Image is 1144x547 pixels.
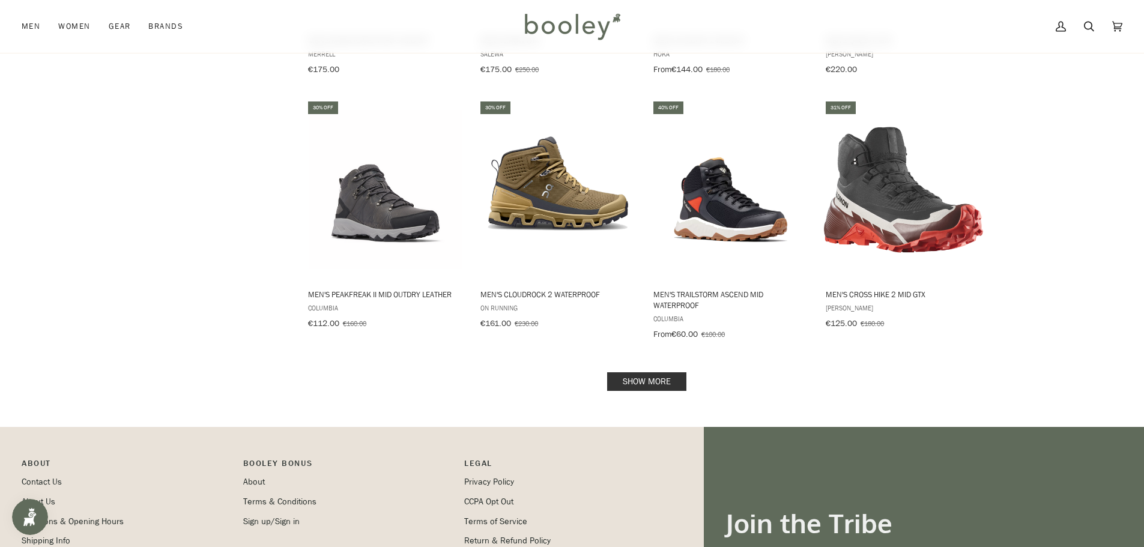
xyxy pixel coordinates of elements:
span: Hoka [653,49,809,59]
img: Booley [519,9,625,44]
div: 31% off [826,101,856,114]
span: Salewa [480,49,636,59]
span: Men [22,20,40,32]
a: About [243,476,265,488]
div: 30% off [308,101,338,114]
span: €250.00 [515,64,539,74]
a: Men's Cross Hike 2 Mid GTX [824,100,983,333]
span: From [653,328,671,340]
span: €144.00 [671,64,703,75]
div: 40% off [653,101,683,114]
img: On Running Men's Cloudrock 2 Waterproof Hunter / Safari - Booley Galway [479,110,638,270]
a: About Us [22,496,55,507]
span: Columbia [653,313,809,324]
span: On Running [480,303,636,313]
a: Locations & Opening Hours [22,516,124,527]
p: Pipeline_Footer Main [22,457,231,476]
span: Gear [109,20,131,32]
h3: Join the Tribe [725,507,1122,540]
span: [PERSON_NAME] [826,303,981,313]
a: Men's Cloudrock 2 Waterproof [479,100,638,333]
span: €112.00 [308,318,339,329]
span: Men's Cloudrock 2 Waterproof [480,289,636,300]
span: €161.00 [480,318,511,329]
iframe: Button to open loyalty program pop-up [12,499,48,535]
a: Contact Us [22,476,62,488]
div: Pagination [308,376,986,387]
span: €125.00 [826,318,857,329]
div: 30% off [480,101,510,114]
p: Booley Bonus [243,457,453,476]
span: €100.00 [701,329,725,339]
a: Terms of Service [464,516,527,527]
a: Shipping Info [22,535,70,546]
img: Columbia Men's Trailstorm Ascend Mid Waterproof Black / Super Sonic - Booley Galway [652,110,811,270]
img: Salomon Men's Cross Hike 2 Mid GTX Black / Bitter Chocolate / Fiery Red - Booley Galway [824,110,983,270]
a: Men's Peakfreak II Mid OutDry Leather [306,100,465,333]
span: Men's Peakfreak II Mid OutDry Leather [308,289,464,300]
span: €230.00 [515,318,538,328]
a: Men's Trailstorm Ascend Mid Waterproof [652,100,811,343]
span: Women [58,20,90,32]
span: Columbia [308,303,464,313]
span: €180.00 [706,64,730,74]
span: Brands [148,20,183,32]
span: €175.00 [480,64,512,75]
span: Men's Cross Hike 2 Mid GTX [826,289,981,300]
a: CCPA Opt Out [464,496,513,507]
span: €175.00 [308,64,339,75]
span: Merrell [308,49,464,59]
span: €220.00 [826,64,857,75]
span: Men's Trailstorm Ascend Mid Waterproof [653,289,809,310]
span: €180.00 [861,318,884,328]
span: €160.00 [343,318,366,328]
a: Terms & Conditions [243,496,316,507]
a: Privacy Policy [464,476,514,488]
a: Sign up/Sign in [243,516,300,527]
span: From [653,64,671,75]
a: Show more [607,372,686,391]
a: Return & Refund Policy [464,535,551,546]
p: Pipeline_Footer Sub [464,457,674,476]
img: Columbia Men's Peakfreak II Mid OutDry Leather Ti Grey Steel / Dark Grey - Booley Galway [306,110,465,270]
span: [PERSON_NAME] [826,49,981,59]
span: €60.00 [671,328,698,340]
